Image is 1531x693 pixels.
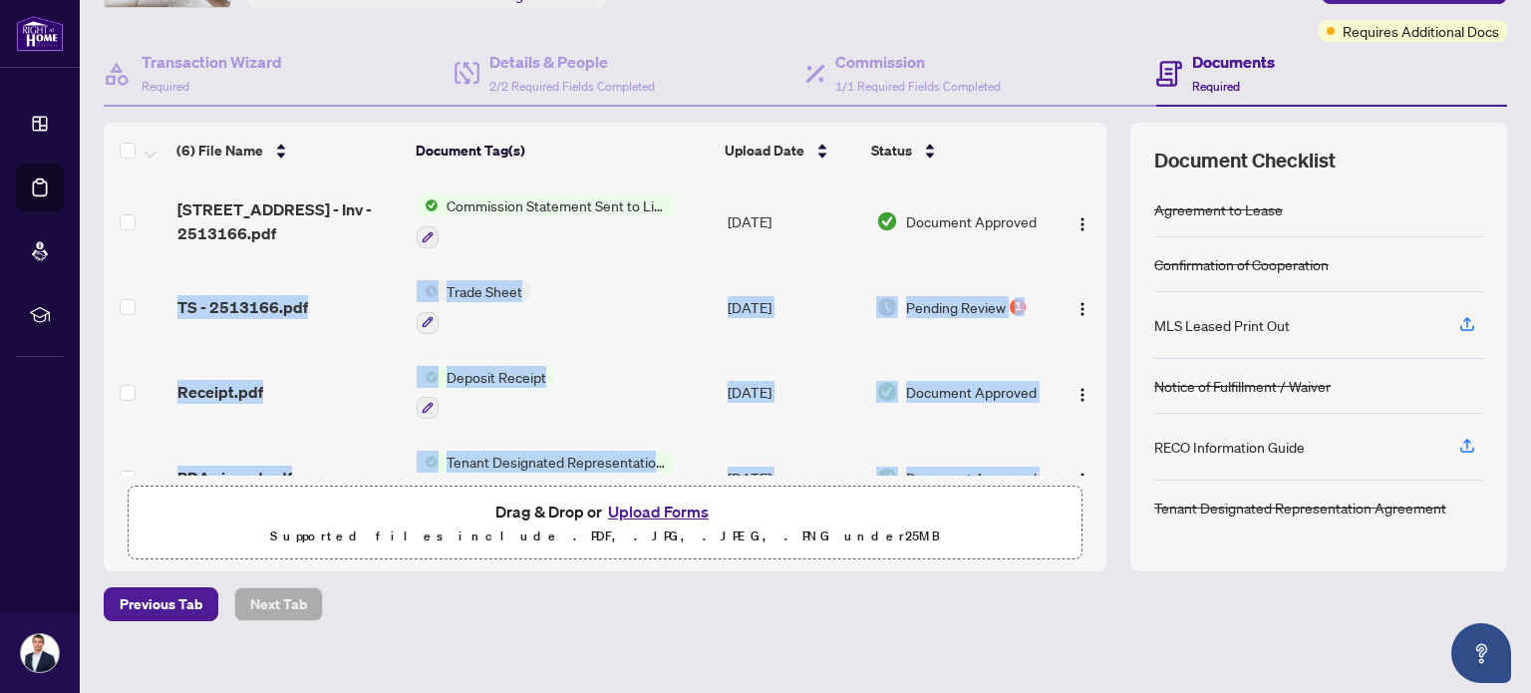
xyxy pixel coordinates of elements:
[417,366,554,420] button: Status IconDeposit Receipt
[720,264,868,350] td: [DATE]
[417,194,439,216] img: Status Icon
[104,587,218,621] button: Previous Tab
[717,123,864,178] th: Upload Date
[720,178,868,264] td: [DATE]
[417,280,530,334] button: Status IconTrade Sheet
[1010,299,1026,315] div: 1
[489,50,655,74] h4: Details & People
[439,280,530,302] span: Trade Sheet
[1067,205,1098,237] button: Logo
[417,194,675,248] button: Status IconCommission Statement Sent to Listing Brokerage
[1192,79,1240,94] span: Required
[142,50,282,74] h4: Transaction Wizard
[1154,314,1290,336] div: MLS Leased Print Out
[863,123,1048,178] th: Status
[871,140,912,162] span: Status
[906,467,1037,489] span: Document Approved
[906,381,1037,403] span: Document Approved
[1154,198,1283,220] div: Agreement to Lease
[417,451,675,505] button: Status IconTenant Designated Representation Agreement
[906,296,1006,318] span: Pending Review
[1074,387,1090,403] img: Logo
[876,210,898,232] img: Document Status
[1154,436,1305,458] div: RECO Information Guide
[1154,375,1331,397] div: Notice of Fulfillment / Waiver
[1192,50,1275,74] h4: Documents
[1451,623,1511,683] button: Open asap
[439,451,675,473] span: Tenant Designated Representation Agreement
[21,634,59,672] img: Profile Icon
[495,499,715,524] span: Drag & Drop or
[876,381,898,403] img: Document Status
[417,366,439,388] img: Status Icon
[142,79,189,94] span: Required
[1074,301,1090,317] img: Logo
[417,280,439,302] img: Status Icon
[1154,147,1336,174] span: Document Checklist
[1343,20,1499,42] span: Requires Additional Docs
[234,587,323,621] button: Next Tab
[1067,376,1098,408] button: Logo
[602,499,715,524] button: Upload Forms
[1074,472,1090,488] img: Logo
[720,350,868,436] td: [DATE]
[176,140,263,162] span: (6) File Name
[835,79,1001,94] span: 1/1 Required Fields Completed
[725,140,804,162] span: Upload Date
[1154,497,1446,519] div: Tenant Designated Representation Agreement
[876,467,898,489] img: Document Status
[141,524,1070,548] p: Supported files include .PDF, .JPG, .JPEG, .PNG under 25 MB
[120,588,202,620] span: Previous Tab
[876,296,898,318] img: Document Status
[408,123,717,178] th: Document Tag(s)
[1074,216,1090,232] img: Logo
[439,194,675,216] span: Commission Statement Sent to Listing Brokerage
[177,466,292,490] span: BRA signed.pdf
[1067,291,1098,323] button: Logo
[835,50,1001,74] h4: Commission
[1154,253,1329,275] div: Confirmation of Cooperation
[720,435,868,520] td: [DATE]
[489,79,655,94] span: 2/2 Required Fields Completed
[1067,462,1098,494] button: Logo
[417,451,439,473] img: Status Icon
[906,210,1037,232] span: Document Approved
[177,295,308,319] span: TS - 2513166.pdf
[16,15,64,52] img: logo
[439,366,554,388] span: Deposit Receipt
[129,487,1081,560] span: Drag & Drop orUpload FormsSupported files include .PDF, .JPG, .JPEG, .PNG under25MB
[177,197,402,245] span: [STREET_ADDRESS] - Inv - 2513166.pdf
[168,123,408,178] th: (6) File Name
[177,380,263,404] span: Receipt.pdf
